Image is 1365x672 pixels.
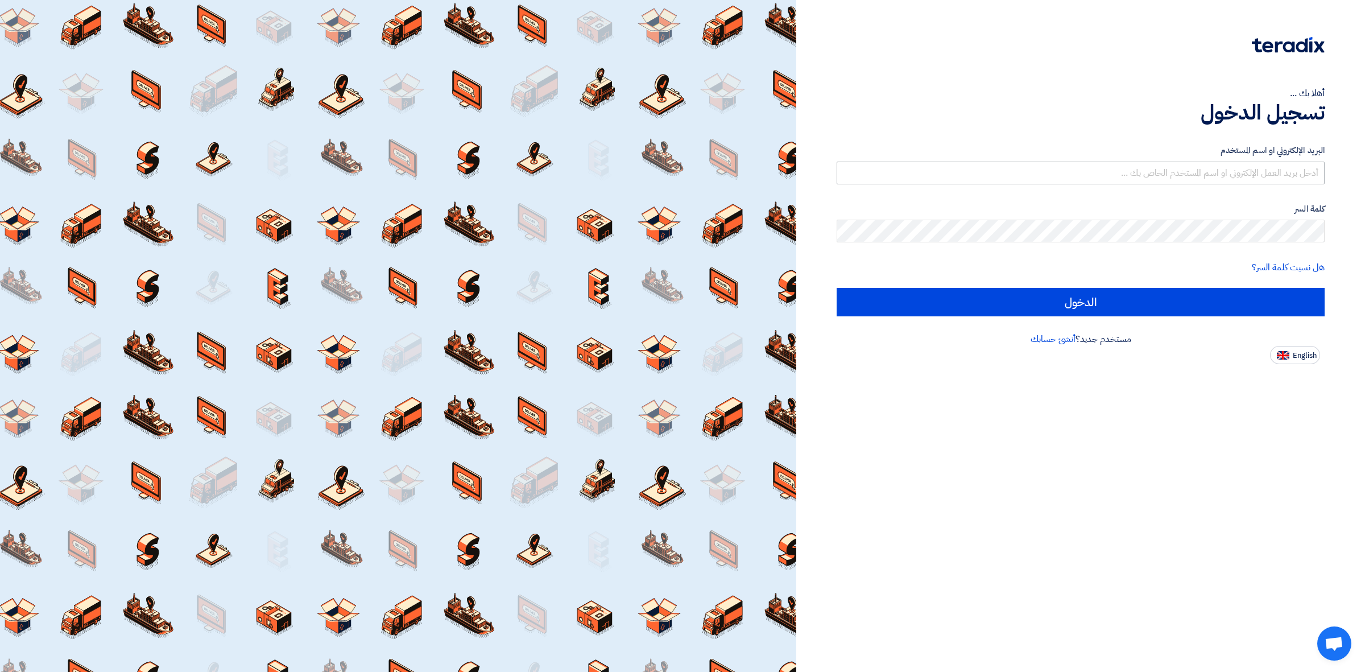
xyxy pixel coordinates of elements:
[1277,351,1289,360] img: en-US.png
[1031,332,1076,346] a: أنشئ حسابك
[837,86,1325,100] div: أهلا بك ...
[1317,626,1351,661] a: Open chat
[837,144,1325,157] label: البريد الإلكتروني او اسم المستخدم
[1252,37,1325,53] img: Teradix logo
[837,100,1325,125] h1: تسجيل الدخول
[837,162,1325,184] input: أدخل بريد العمل الإلكتروني او اسم المستخدم الخاص بك ...
[1252,261,1325,274] a: هل نسيت كلمة السر؟
[1270,346,1320,364] button: English
[837,288,1325,316] input: الدخول
[1293,352,1317,360] span: English
[837,203,1325,216] label: كلمة السر
[837,332,1325,346] div: مستخدم جديد؟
